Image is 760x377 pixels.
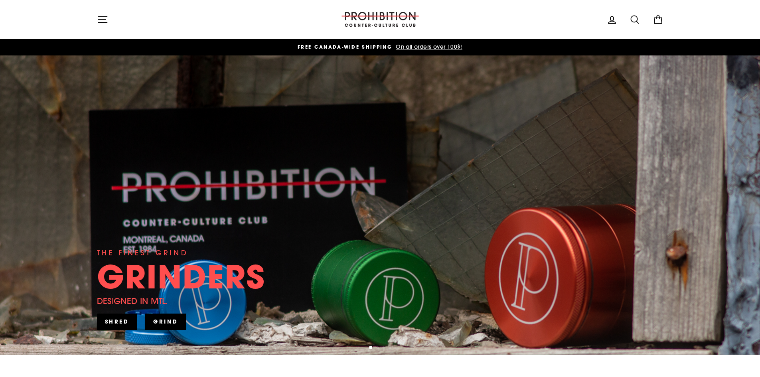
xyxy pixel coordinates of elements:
[97,247,188,259] div: THE FINEST GRIND
[145,314,186,330] a: GRIND
[383,346,387,350] button: 3
[340,12,420,27] img: PROHIBITION COUNTER-CULTURE CLUB
[97,314,138,330] a: SHRED
[97,294,168,308] div: DESIGNED IN MTL.
[369,346,373,350] button: 1
[394,43,462,50] span: On all orders over 100$!
[298,43,392,50] span: FREE CANADA-WIDE SHIPPING
[389,346,393,350] button: 4
[376,346,380,350] button: 2
[99,43,661,51] a: FREE CANADA-WIDE SHIPPING On all orders over 100$!
[97,261,265,292] div: GRINDERS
